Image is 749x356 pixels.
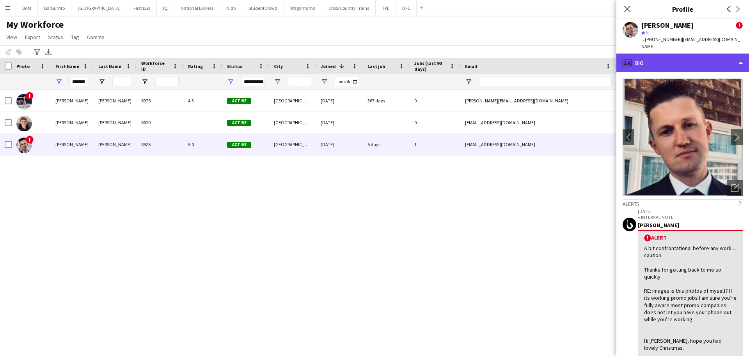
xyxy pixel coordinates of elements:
a: Export [22,32,43,42]
div: [DATE] [316,134,363,155]
button: Open Filter Menu [55,78,62,85]
div: 5.0 [183,134,222,155]
span: Last job [367,63,385,69]
button: Open Filter Menu [465,78,472,85]
button: Open Filter Menu [141,78,148,85]
button: StudentCrowd [242,0,284,16]
span: Email [465,63,477,69]
div: [PERSON_NAME] [94,90,137,111]
span: First Name [55,63,79,69]
p: – INTERNAL NOTE [638,214,743,220]
button: Open Filter Menu [321,78,328,85]
div: [PERSON_NAME] [51,112,94,133]
div: [PERSON_NAME] [51,134,94,155]
span: 5 [646,29,648,35]
span: Rating [188,63,203,69]
div: Bio [616,54,749,72]
div: Alert [644,234,737,242]
div: 367 days [363,90,410,111]
h3: Profile [616,4,749,14]
span: | [EMAIL_ADDRESS][DOMAIN_NAME] [641,36,740,49]
button: BarBurrito [38,0,71,16]
img: Brandon Harris [16,116,32,131]
button: BAM [16,0,38,16]
img: Crew avatar or photo [623,79,743,196]
input: City Filter Input [288,77,311,86]
div: [PERSON_NAME] [94,112,137,133]
div: [PERSON_NAME] [94,134,137,155]
input: Email Filter Input [479,77,612,86]
div: 8978 [137,90,183,111]
div: 1 [410,134,460,155]
a: Comms [84,32,108,42]
button: Open Filter Menu [274,78,281,85]
span: ! [26,136,34,143]
span: Last Name [98,63,121,69]
img: Brandon Wright [16,138,32,153]
button: Open Filter Menu [227,78,234,85]
button: Nido [220,0,242,16]
div: [GEOGRAPHIC_DATA] [269,112,316,133]
a: Status [45,32,66,42]
span: Active [227,120,251,126]
div: [EMAIL_ADDRESS][DOMAIN_NAME] [460,112,616,133]
span: Joined [321,63,336,69]
a: View [3,32,20,42]
span: Status [227,63,242,69]
span: City [274,63,283,69]
p: [DATE] [638,208,743,214]
div: [PERSON_NAME] [51,90,94,111]
div: 0 [410,90,460,111]
div: [PERSON_NAME][EMAIL_ADDRESS][DOMAIN_NAME] [460,90,616,111]
button: National Express [174,0,220,16]
input: First Name Filter Input [69,77,89,86]
span: t. [PHONE_NUMBER] [641,36,682,42]
span: Active [227,98,251,104]
span: Tag [71,34,79,41]
span: Photo [16,63,30,69]
span: View [6,34,17,41]
div: [DATE] [316,112,363,133]
a: Tag [68,32,82,42]
div: [GEOGRAPHIC_DATA] [269,90,316,111]
input: Joined Filter Input [335,77,358,86]
button: First Bus [127,0,157,16]
span: My Workforce [6,19,64,30]
div: 5 days [363,134,410,155]
button: Cross Country Trains [322,0,376,16]
span: Workforce ID [141,60,169,72]
span: Jobs (last 90 days) [414,60,446,72]
div: [PERSON_NAME] [641,22,694,29]
button: IQ [157,0,174,16]
span: Export [25,34,40,41]
span: ! [26,92,34,100]
img: Brandon Cooper [16,94,32,109]
input: Workforce ID Filter Input [155,77,179,86]
button: Wagamama [284,0,322,16]
span: Status [48,34,63,41]
div: [EMAIL_ADDRESS][DOMAIN_NAME] [460,134,616,155]
app-action-btn: Export XLSX [44,47,53,57]
button: TPE [376,0,396,16]
button: [GEOGRAPHIC_DATA] [71,0,127,16]
div: 0 [410,112,460,133]
div: [PERSON_NAME] [638,222,743,229]
app-action-btn: Advanced filters [32,47,42,57]
div: 4.3 [183,90,222,111]
button: Open Filter Menu [98,78,105,85]
span: Comms [87,34,105,41]
span: ! [644,234,651,242]
div: Alerts [623,199,743,208]
div: [GEOGRAPHIC_DATA] [269,134,316,155]
span: ! [736,22,743,29]
input: Last Name Filter Input [112,77,132,86]
div: 8525 [137,134,183,155]
button: DFE [396,0,417,16]
div: Open photos pop-in [727,180,743,196]
span: Active [227,142,251,148]
div: 8620 [137,112,183,133]
div: [DATE] [316,90,363,111]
